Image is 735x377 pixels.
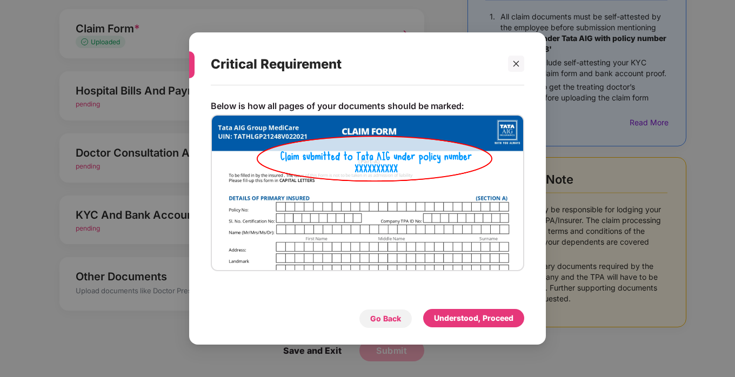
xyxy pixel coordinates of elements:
span: close [512,60,520,68]
div: Go Back [370,313,401,325]
img: TATA_AIG_HI.png [211,115,524,271]
p: Below is how all pages of your documents should be marked: [211,100,464,112]
div: Understood, Proceed [434,312,513,324]
div: Critical Requirement [211,43,498,85]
